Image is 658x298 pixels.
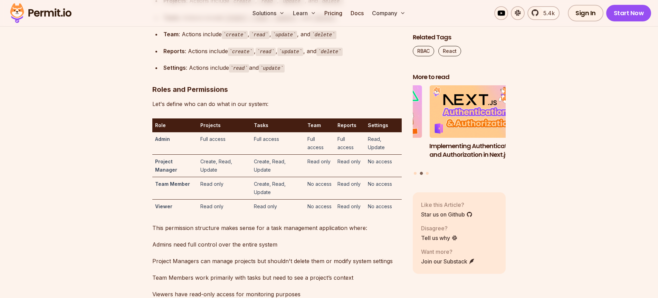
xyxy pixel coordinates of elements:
a: Pricing [322,6,345,20]
td: Full access [198,132,251,155]
td: No access [365,177,402,199]
span: 5.4k [539,9,555,17]
h3: Implementing Multi-Tenant RBAC in Nuxt.js [329,142,422,159]
button: Go to slide 3 [426,172,429,175]
code: create [222,31,248,39]
td: Read only [335,177,365,199]
td: Read only [198,199,251,213]
strong: Team [163,31,179,38]
td: No access [305,199,335,213]
td: Read only [335,199,365,213]
td: Read only [198,177,251,199]
li: 2 of 3 [429,86,523,168]
strong: Settings [163,64,186,71]
td: No access [365,154,402,177]
strong: Role [155,122,166,128]
button: Go to slide 1 [414,172,417,175]
td: Read only [335,154,365,177]
strong: Reports [337,122,356,128]
td: Read only [251,199,305,213]
a: Tell us why [421,234,458,242]
div: : Actions include and [163,63,402,73]
a: Docs [348,6,366,20]
h2: Related Tags [413,33,506,42]
a: Sign In [568,5,603,21]
div: : Actions include , , , and [163,29,402,39]
td: Create, Read, Update [251,177,305,199]
code: delete [310,31,336,39]
td: No access [305,177,335,199]
button: Company [369,6,408,20]
button: Learn [290,6,319,20]
td: Create, Read, Update [198,154,251,177]
button: Solutions [250,6,287,20]
code: update [277,48,303,56]
td: Create, Read, Update [251,154,305,177]
strong: Reports [163,48,185,55]
div: Posts [413,86,506,176]
h2: More to read [413,73,506,81]
img: Implementing Authentication and Authorization in Next.js [429,86,523,138]
td: Read, Update [365,132,402,155]
strong: Viewer [155,203,172,209]
a: RBAC [413,46,434,56]
strong: Roles and Permissions [152,85,228,94]
td: Full access [335,132,365,155]
td: Full access [305,132,335,155]
a: Star us on Github [421,210,473,219]
td: Full access [251,132,305,155]
p: Let's define who can do what in our system: [152,99,402,109]
p: Want more? [421,248,475,256]
strong: Projects [200,122,221,128]
a: Start Now [606,5,651,21]
td: No access [365,199,402,213]
p: Team Members work primarily with tasks but need to see a project’s context [152,273,402,282]
strong: Tasks [254,122,268,128]
a: React [438,46,461,56]
a: Join our Substack [421,257,475,266]
p: Admins need full control over the entire system [152,240,402,249]
p: This permission structure makes sense for a task management application where: [152,223,402,233]
code: update [271,31,297,39]
p: Project Managers can manage projects but shouldn't delete them or modify system settings [152,256,402,266]
strong: Project Manager [155,158,177,173]
strong: Admin [155,136,170,142]
p: Disagree? [421,224,458,232]
div: : Actions include , , , and [163,46,402,56]
img: Permit logo [7,1,75,25]
code: read [249,31,269,39]
strong: Team [307,122,321,128]
strong: Team Member [155,181,190,187]
button: Go to slide 2 [420,172,423,175]
code: create [228,48,254,56]
strong: Settings [368,122,388,128]
code: read [229,64,249,73]
a: 5.4k [527,6,560,20]
td: Read only [305,154,335,177]
h3: Implementing Authentication and Authorization in Next.js [429,142,523,159]
a: Implementing Multi-Tenant RBAC in Nuxt.jsImplementing Multi-Tenant RBAC in Nuxt.js [329,86,422,168]
code: read [256,48,276,56]
code: delete [316,48,342,56]
code: update [259,64,285,73]
p: Like this Article? [421,201,473,209]
li: 1 of 3 [329,86,422,168]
